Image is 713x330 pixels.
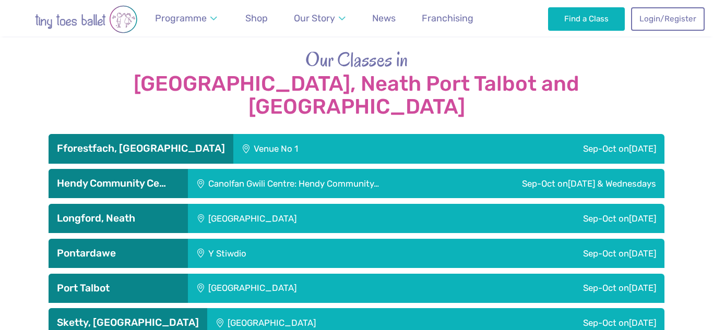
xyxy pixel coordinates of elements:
div: [GEOGRAPHIC_DATA] [188,274,457,303]
h3: Hendy Community Ce… [57,177,180,190]
span: Shop [245,13,268,23]
a: Programme [150,7,222,30]
h3: Pontardawe [57,247,180,260]
div: Sep-Oct on [459,169,664,198]
span: Programme [155,13,207,23]
span: News [372,13,396,23]
a: News [367,7,400,30]
div: Sep-Oct on [391,239,664,268]
div: Sep-Oct on [426,134,664,163]
strong: [GEOGRAPHIC_DATA], Neath Port Talbot and [GEOGRAPHIC_DATA] [49,72,664,118]
a: Franchising [417,7,478,30]
span: [DATE] [629,143,656,154]
a: Our Story [289,7,351,30]
span: [DATE] [629,248,656,259]
div: Y Stiwdio [188,239,391,268]
a: Find a Class [548,7,625,30]
span: Our Story [294,13,335,23]
span: [DATE] [629,213,656,224]
h3: Port Talbot [57,282,180,295]
span: Franchising [422,13,473,23]
div: Canolfan Gwili Centre: Hendy Community… [188,169,459,198]
div: [GEOGRAPHIC_DATA] [188,204,457,233]
span: [DATE] [629,283,656,293]
h3: Longford, Neath [57,212,180,225]
a: Login/Register [631,7,704,30]
img: tiny toes ballet [13,5,159,33]
a: Shop [241,7,272,30]
span: Our Classes in [305,46,408,73]
span: [DATE] & Wednesdays [568,178,656,189]
div: Sep-Oct on [457,274,664,303]
div: Venue No 1 [233,134,426,163]
span: [DATE] [629,317,656,328]
h3: Sketty, [GEOGRAPHIC_DATA] [57,316,199,329]
h3: Fforestfach, [GEOGRAPHIC_DATA] [57,142,225,155]
div: Sep-Oct on [457,204,664,233]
